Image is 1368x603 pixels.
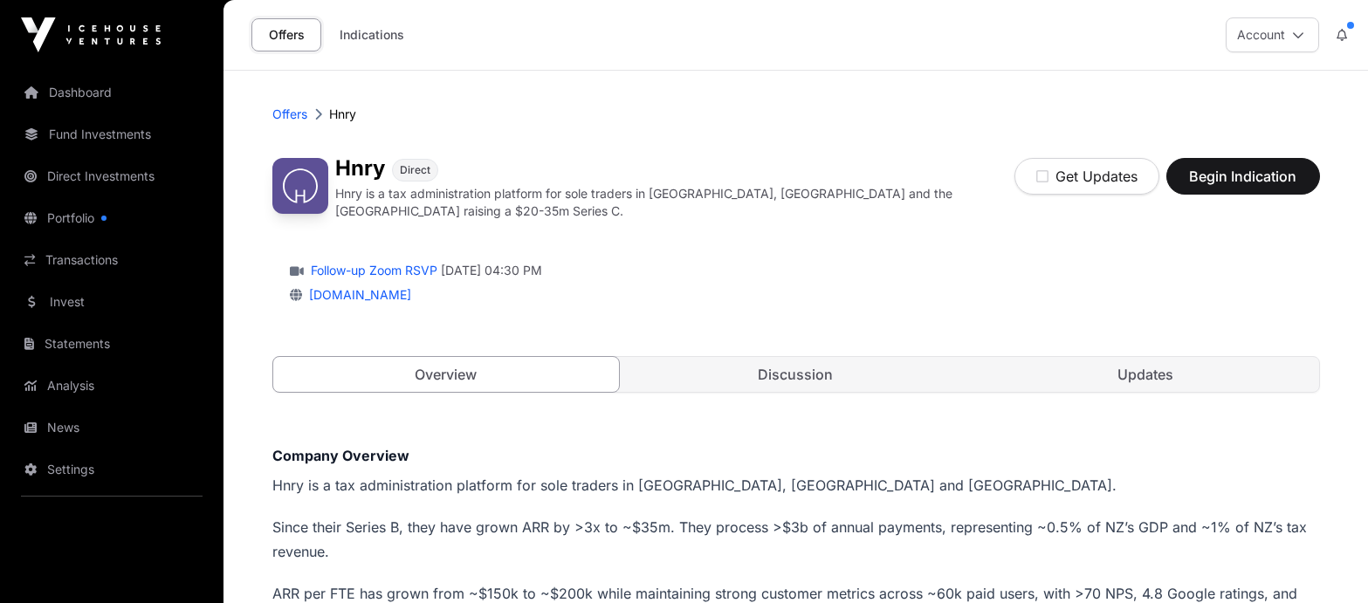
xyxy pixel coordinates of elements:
a: Offers [251,18,321,51]
a: Overview [272,356,621,393]
h1: Hnry [335,158,385,182]
a: Fund Investments [14,115,210,154]
span: Direct [400,163,430,177]
a: Portfolio [14,199,210,237]
a: [DOMAIN_NAME] [302,287,411,302]
img: Icehouse Ventures Logo [21,17,161,52]
p: Hnry [329,106,356,123]
a: News [14,408,210,447]
button: Get Updates [1014,158,1159,195]
a: Updates [973,357,1319,392]
strong: Company Overview [272,447,409,464]
button: Account [1226,17,1319,52]
span: Begin Indication [1188,166,1298,187]
a: Statements [14,325,210,363]
a: Offers [272,106,307,123]
a: Dashboard [14,73,210,112]
a: Begin Indication [1166,175,1320,193]
a: Follow-up Zoom RSVP [307,262,437,279]
a: Invest [14,283,210,321]
a: Indications [328,18,416,51]
button: Begin Indication [1166,158,1320,195]
a: Settings [14,450,210,489]
a: Transactions [14,241,210,279]
nav: Tabs [273,357,1319,392]
p: Hnry is a tax administration platform for sole traders in [GEOGRAPHIC_DATA], [GEOGRAPHIC_DATA] an... [335,185,1014,220]
p: Hnry is a tax administration platform for sole traders in [GEOGRAPHIC_DATA], [GEOGRAPHIC_DATA] an... [272,473,1320,497]
span: [DATE] 04:30 PM [441,262,542,279]
a: Analysis [14,367,210,405]
p: Since their Series B, they have grown ARR by >3x to ~$35m. They process >$3b of annual payments, ... [272,515,1320,564]
a: Discussion [622,357,969,392]
img: Hnry [272,158,328,214]
a: Direct Investments [14,157,210,195]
